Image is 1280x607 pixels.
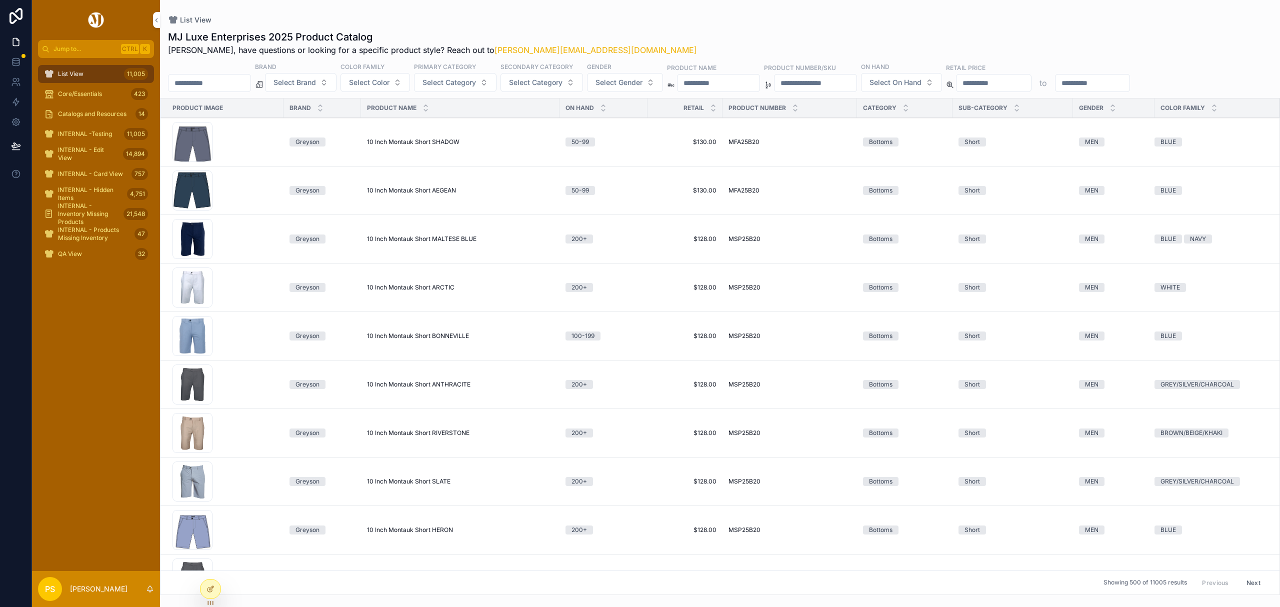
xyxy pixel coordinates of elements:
div: Greyson [295,137,319,146]
a: 10 Inch Montauk Short BONNEVILLE [367,332,553,340]
div: Short [964,234,980,243]
a: Bottoms [863,428,946,437]
span: 10 Inch Montauk Short SLATE [367,477,450,485]
label: Product Number/SKU [764,63,836,72]
div: MEN [1085,137,1098,146]
span: $130.00 [653,138,716,146]
a: INTERNAL - Products Missing Inventory47 [38,225,154,243]
div: Greyson [295,186,319,195]
a: 200+ [565,428,641,437]
label: Secondary Category [500,62,573,71]
div: MEN [1085,525,1098,534]
a: MSP25B20 [728,235,851,243]
a: MEN [1079,525,1148,534]
a: MEN [1079,186,1148,195]
span: Showing 500 of 11005 results [1103,579,1187,587]
span: Product Number [728,104,786,112]
a: MFA25B20 [728,138,851,146]
label: Primary Category [414,62,476,71]
div: MEN [1085,428,1098,437]
button: Next [1239,575,1267,590]
div: Greyson [295,428,319,437]
div: Short [964,380,980,389]
a: Short [958,234,1067,243]
a: 50-99 [565,137,641,146]
a: GREY/SILVER/CHARCOAL [1154,380,1267,389]
span: Brand [289,104,311,112]
div: BLUE [1160,525,1176,534]
div: BLUE [1160,331,1176,340]
div: 50-99 [571,137,589,146]
a: BLUE [1154,186,1267,195]
a: Bottoms [863,380,946,389]
a: Short [958,525,1067,534]
a: MSP25B20 [728,380,851,388]
span: INTERNAL - Products Missing Inventory [58,226,130,242]
div: 14 [135,108,148,120]
span: 10 Inch Montauk Short ANTHRACITE [367,380,470,388]
a: $128.00 [653,429,716,437]
a: 10 Inch Montauk Short ANTHRACITE [367,380,553,388]
div: GREY/SILVER/CHARCOAL [1160,477,1234,486]
div: BLUE [1160,137,1176,146]
label: Retail Price [946,63,985,72]
div: Bottoms [869,137,892,146]
div: BROWN/BEIGE/KHAKI [1160,428,1222,437]
a: INTERNAL - Card View757 [38,165,154,183]
label: Product Name [667,63,716,72]
div: Greyson [295,525,319,534]
div: Greyson [295,234,319,243]
div: GREY/SILVER/CHARCOAL [1160,380,1234,389]
div: Short [964,283,980,292]
div: WHITE [1160,283,1180,292]
span: Catalogs and Resources [58,110,126,118]
a: Short [958,186,1067,195]
a: MEN [1079,331,1148,340]
div: MEN [1085,477,1098,486]
h1: MJ Luxe Enterprises 2025 Product Catalog [168,30,697,44]
div: 200+ [571,234,587,243]
div: MEN [1085,331,1098,340]
div: 200+ [571,477,587,486]
span: List View [180,15,211,25]
a: Greyson [289,234,355,243]
span: 10 Inch Montauk Short ARCTIC [367,283,454,291]
a: BLUENAVY [1154,234,1267,243]
span: Color Family [1160,104,1205,112]
div: 14,894 [123,148,148,160]
a: Greyson [289,477,355,486]
div: 47 [134,228,148,240]
div: Greyson [295,331,319,340]
div: 50-99 [571,186,589,195]
a: MSP25B20 [728,477,851,485]
a: 10 Inch Montauk Short RIVERSTONE [367,429,553,437]
a: Bottoms [863,477,946,486]
span: $130.00 [653,186,716,194]
a: Greyson [289,380,355,389]
span: 10 Inch Montauk Short SHADOW [367,138,459,146]
span: $128.00 [653,332,716,340]
div: Short [964,137,980,146]
a: INTERNAL - Inventory Missing Products21,548 [38,205,154,223]
a: MFA25B20 [728,186,851,194]
label: Color Family [340,62,384,71]
a: 10 Inch Montauk Short HERON [367,526,553,534]
button: Select Button [587,73,663,92]
a: Greyson [289,186,355,195]
a: List View11,005 [38,65,154,83]
a: Short [958,477,1067,486]
a: $128.00 [653,380,716,388]
span: Sub-Category [958,104,1007,112]
a: 10 Inch Montauk Short SHADOW [367,138,553,146]
span: MSP25B20 [728,477,760,485]
span: INTERNAL - Inventory Missing Products [58,202,119,226]
span: List View [58,70,83,78]
p: [PERSON_NAME] [70,584,127,594]
a: INTERNAL - Hidden Items4,751 [38,185,154,203]
a: Greyson [289,283,355,292]
span: MFA25B20 [728,186,759,194]
a: MEN [1079,234,1148,243]
a: $128.00 [653,283,716,291]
